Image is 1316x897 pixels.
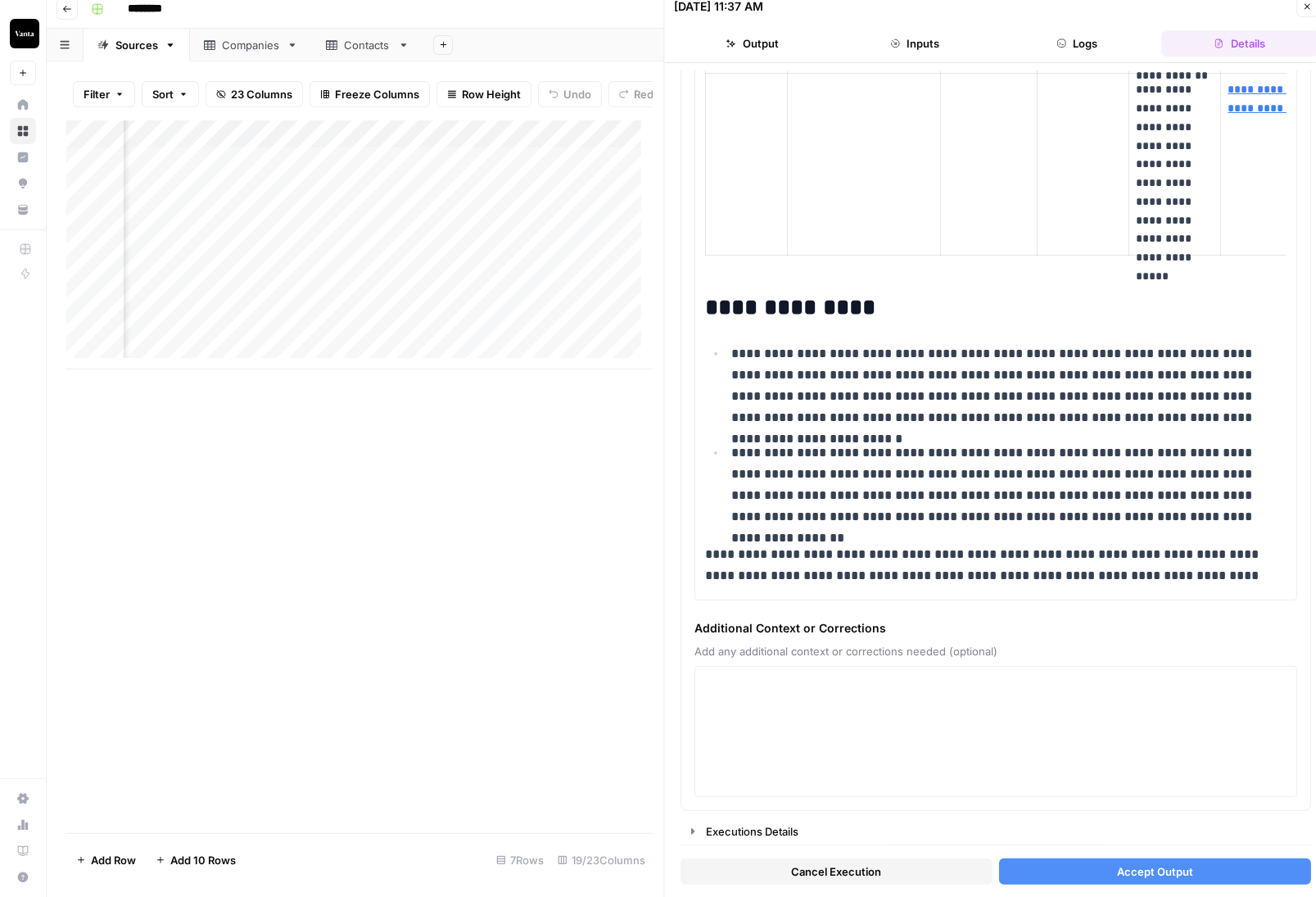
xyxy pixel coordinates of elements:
[344,37,391,53] div: Contacts
[1117,863,1193,880] span: Accept Output
[10,13,36,54] button: Workspace: Vanta
[310,81,430,107] button: Freeze Columns
[10,144,36,170] a: Insights
[91,852,136,868] span: Add Row
[190,29,312,61] a: Companies
[10,864,36,890] button: Help + Support
[695,620,1298,637] span: Additional Context or Corrections
[10,197,36,223] a: Your Data
[312,29,423,61] a: Contacts
[152,86,174,102] span: Sort
[436,81,531,107] button: Row Height
[206,81,303,107] button: 23 Columns
[999,858,1311,885] button: Accept Output
[10,812,36,838] a: Usage
[84,86,110,102] span: Filter
[490,847,551,873] div: 7 Rows
[66,847,146,873] button: Add Row
[634,86,660,102] span: Redo
[10,118,36,144] a: Browse
[10,19,39,48] img: Vanta Logo
[10,838,36,864] a: Learning Hub
[10,786,36,812] a: Settings
[999,30,1155,57] button: Logs
[84,29,190,61] a: Sources
[142,81,199,107] button: Sort
[222,37,280,53] div: Companies
[10,92,36,118] a: Home
[538,81,602,107] button: Undo
[170,852,236,868] span: Add 10 Rows
[335,86,419,102] span: Freeze Columns
[551,847,653,873] div: 19/23 Columns
[231,86,292,102] span: 23 Columns
[563,86,591,102] span: Undo
[681,858,993,885] button: Cancel Execution
[10,170,36,197] a: Opportunities
[608,81,671,107] button: Redo
[792,863,882,880] span: Cancel Execution
[682,818,1311,845] button: Executions Details
[695,643,1298,659] span: Add any additional context or corrections needed (optional)
[675,30,830,57] button: Output
[707,823,1301,840] div: Executions Details
[462,86,521,102] span: Row Height
[146,847,246,873] button: Add 10 Rows
[115,37,158,53] div: Sources
[837,30,993,57] button: Inputs
[73,81,135,107] button: Filter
